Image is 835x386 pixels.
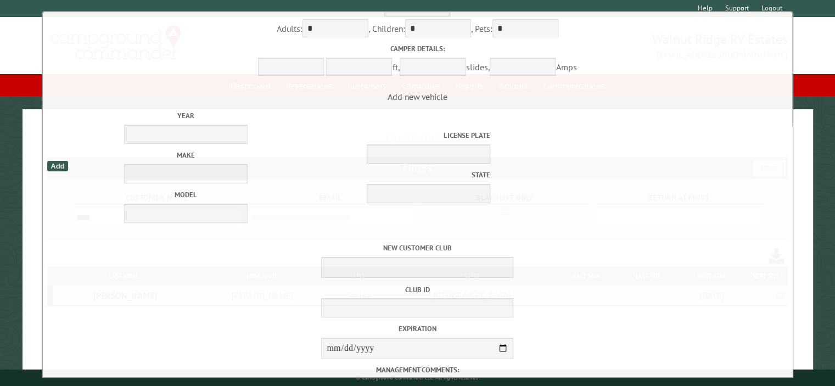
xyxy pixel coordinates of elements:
[46,91,789,230] span: Add new vehicle
[86,110,286,121] label: Year
[46,243,789,253] label: New customer club
[46,43,789,54] label: Camper details:
[290,170,490,180] label: State
[46,19,789,40] div: Adults: , Children: , Pets:
[47,161,68,171] div: Add
[290,130,490,141] label: License Plate
[46,365,789,375] label: Management comments:
[356,374,480,381] small: © Campground Commander LLC. All rights reserved.
[86,150,286,160] label: Make
[46,284,789,295] label: Club ID
[86,189,286,200] label: Model
[46,43,789,78] div: ft, slides, Amps
[46,323,789,334] label: Expiration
